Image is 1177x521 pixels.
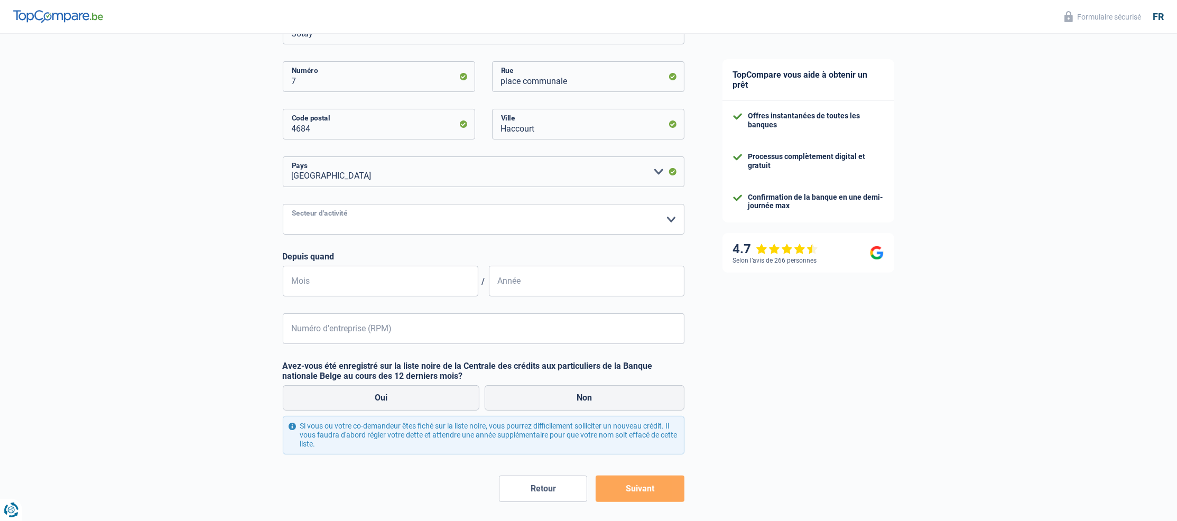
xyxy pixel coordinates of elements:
[283,266,478,296] input: MM
[748,111,884,129] div: Offres instantanées de toutes les banques
[596,476,684,502] button: Suivant
[733,241,818,257] div: 4.7
[1153,11,1164,23] div: fr
[478,276,489,286] span: /
[489,266,684,296] input: AAAA
[722,59,894,101] div: TopCompare vous aide à obtenir un prêt
[283,252,684,262] label: Depuis quand
[499,476,587,502] button: Retour
[283,385,480,411] label: Oui
[748,152,884,170] div: Processus complètement digital et gratuit
[283,361,684,381] label: Avez-vous été enregistré sur la liste noire de la Centrale des crédits aux particuliers de la Ban...
[13,10,103,23] img: TopCompare Logo
[485,385,684,411] label: Non
[733,257,817,264] div: Selon l’avis de 266 personnes
[1058,8,1147,25] button: Formulaire sécurisé
[748,193,884,211] div: Confirmation de la banque en une demi-journée max
[283,416,684,454] div: Si vous ou votre co-demandeur êtes fiché sur la liste noire, vous pourrez difficilement sollicite...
